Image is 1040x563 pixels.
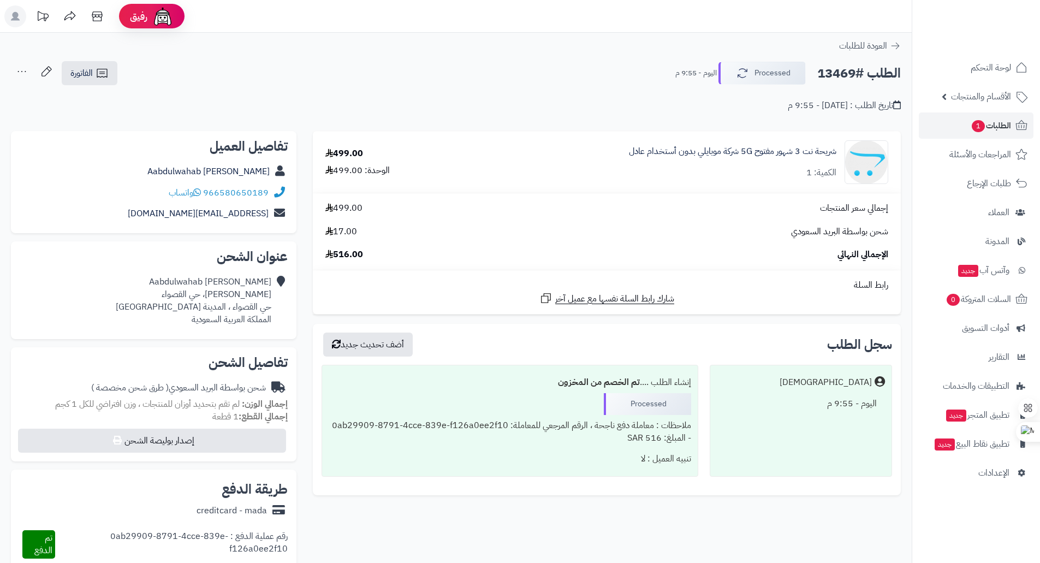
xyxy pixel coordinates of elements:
small: 1 قطعة [212,410,288,423]
a: العملاء [919,199,1033,226]
span: لوحة التحكم [971,60,1011,75]
span: السلات المتروكة [946,292,1011,307]
div: رابط السلة [317,279,896,292]
span: تطبيق نقاط البيع [934,436,1009,452]
span: التطبيقات والخدمات [943,378,1009,394]
a: تحديثات المنصة [29,5,56,30]
a: تطبيق المتجرجديد [919,402,1033,428]
span: المراجعات والأسئلة [949,147,1011,162]
img: no_image-90x90.png [845,140,888,184]
a: شارك رابط السلة نفسها مع عميل آخر [539,292,674,305]
h2: طريقة الدفع [222,483,288,496]
a: لوحة التحكم [919,55,1033,81]
div: الوحدة: 499.00 [325,164,390,177]
span: 1 [972,120,985,132]
span: الأقسام والمنتجات [951,89,1011,104]
div: تنبيه العميل : لا [329,448,691,470]
a: 966580650189 [203,186,269,199]
span: ( طرق شحن مخصصة ) [91,381,169,394]
span: جديد [946,410,966,422]
span: أدوات التسويق [962,321,1009,336]
a: [EMAIL_ADDRESS][DOMAIN_NAME] [128,207,269,220]
span: تطبيق المتجر [945,407,1009,423]
span: 499.00 [325,202,362,215]
span: لم تقم بتحديد أوزان للمنتجات ، وزن افتراضي للكل 1 كجم [55,398,240,411]
div: الكمية: 1 [806,167,836,179]
div: رقم عملية الدفع : 0ab29909-8791-4cce-839e-f126a0ee2f10 [55,530,288,559]
span: رفيق [130,10,147,23]
a: واتساب [169,186,201,199]
div: [DEMOGRAPHIC_DATA] [780,376,872,389]
button: أضف تحديث جديد [323,333,413,357]
h3: سجل الطلب [827,338,892,351]
span: المدونة [985,234,1009,249]
span: جديد [935,438,955,451]
a: الفاتورة [62,61,117,85]
span: شارك رابط السلة نفسها مع عميل آخر [555,293,674,305]
a: العودة للطلبات [839,39,901,52]
a: Aabdulwahab [PERSON_NAME] [147,165,270,178]
a: المراجعات والأسئلة [919,141,1033,168]
div: 499.00 [325,147,363,160]
span: 0 [947,294,960,306]
span: إجمالي سعر المنتجات [820,202,888,215]
a: المدونة [919,228,1033,254]
h2: عنوان الشحن [20,250,288,263]
span: الإجمالي النهائي [837,248,888,261]
strong: إجمالي القطع: [239,410,288,423]
a: وآتس آبجديد [919,257,1033,283]
div: إنشاء الطلب .... [329,372,691,393]
div: creditcard - mada [197,505,267,517]
h2: تفاصيل الشحن [20,356,288,369]
span: العملاء [988,205,1009,220]
div: ملاحظات : معاملة دفع ناجحة ، الرقم المرجعي للمعاملة: 0ab29909-8791-4cce-839e-f126a0ee2f10 - المبل... [329,415,691,449]
a: الإعدادات [919,460,1033,486]
span: شحن بواسطة البريد السعودي [791,226,888,238]
div: Aabdulwahab [PERSON_NAME] [PERSON_NAME]، حي القصواء حي القصواء ، المدينة [GEOGRAPHIC_DATA] المملك... [116,276,271,325]
a: الطلبات1 [919,112,1033,139]
button: إصدار بوليصة الشحن [18,429,286,453]
span: الفاتورة [70,67,93,80]
h2: تفاصيل العميل [20,140,288,153]
span: وآتس آب [957,263,1009,278]
div: تاريخ الطلب : [DATE] - 9:55 م [788,99,901,112]
b: تم الخصم من المخزون [558,376,640,389]
span: العودة للطلبات [839,39,887,52]
span: الطلبات [971,118,1011,133]
div: Processed [604,393,691,415]
span: طلبات الإرجاع [967,176,1011,191]
small: اليوم - 9:55 م [675,68,717,79]
a: تطبيق نقاط البيعجديد [919,431,1033,457]
img: ai-face.png [152,5,174,27]
div: اليوم - 9:55 م [717,393,885,414]
a: السلات المتروكة0 [919,286,1033,312]
span: 516.00 [325,248,363,261]
strong: إجمالي الوزن: [242,398,288,411]
span: جديد [958,265,978,277]
span: الإعدادات [978,465,1009,481]
a: التطبيقات والخدمات [919,373,1033,399]
a: شريحة نت 3 شهور مفتوح 5G شركة موبايلي بدون أستخدام عادل [629,145,836,158]
h2: الطلب #13469 [817,62,901,85]
span: تم الدفع [34,531,52,557]
a: أدوات التسويق [919,315,1033,341]
button: Processed [718,62,806,85]
span: 17.00 [325,226,357,238]
a: طلبات الإرجاع [919,170,1033,197]
a: التقارير [919,344,1033,370]
div: شحن بواسطة البريد السعودي [91,382,266,394]
span: التقارير [989,349,1009,365]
